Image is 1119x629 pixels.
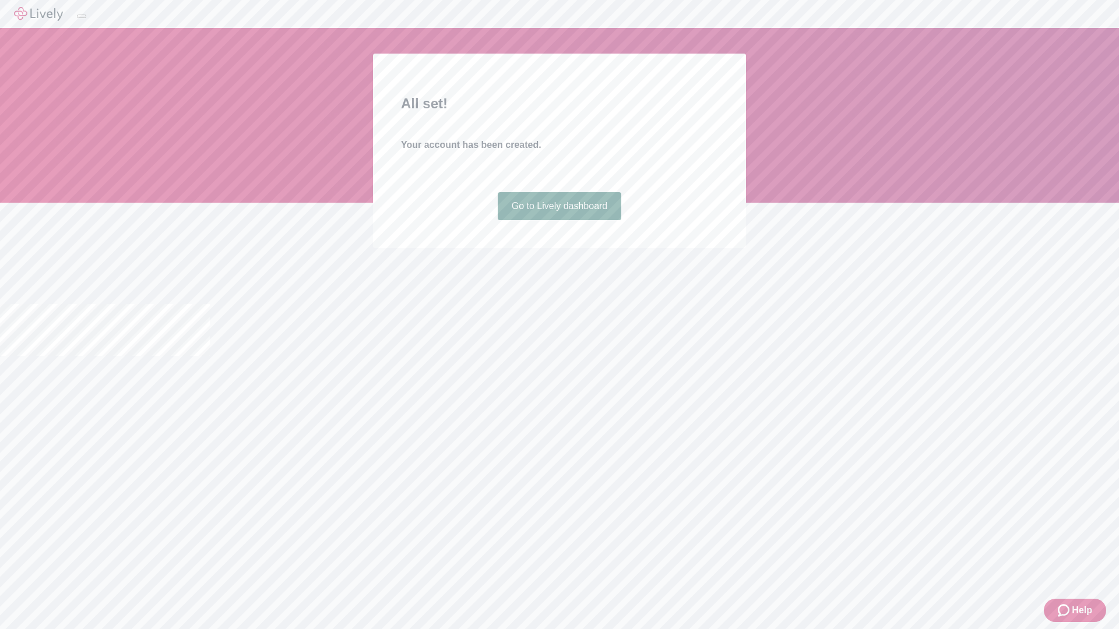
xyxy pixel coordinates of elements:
[401,138,718,152] h4: Your account has been created.
[1044,599,1106,622] button: Zendesk support iconHelp
[1058,603,1072,617] svg: Zendesk support icon
[77,15,86,18] button: Log out
[498,192,622,220] a: Go to Lively dashboard
[1072,603,1092,617] span: Help
[14,7,63,21] img: Lively
[401,93,718,114] h2: All set!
